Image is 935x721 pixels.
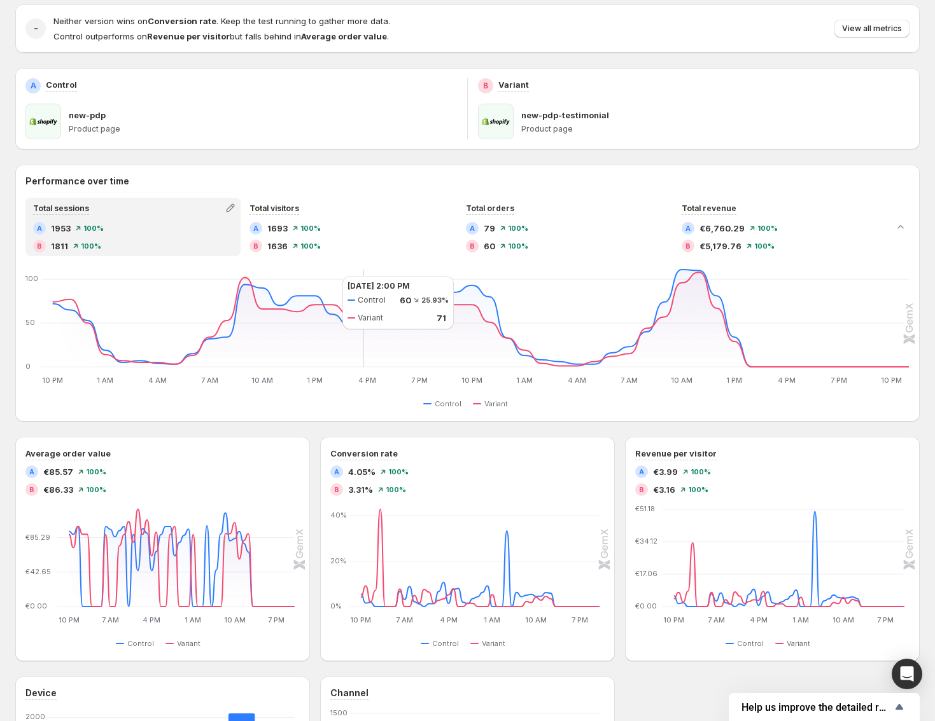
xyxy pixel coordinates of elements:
text: €42.65 [25,567,51,576]
text: 10 AM [251,376,273,385]
span: 100 % [300,224,321,232]
span: 3.31% [348,483,373,496]
h2: A [29,468,34,476]
span: 100 % [386,486,406,493]
text: 1 AM [484,615,500,624]
text: 7 AM [102,615,119,624]
text: €17.06 [635,569,657,578]
p: Variant [498,78,529,91]
text: 7 PM [572,615,588,624]
span: 1693 [267,222,288,235]
h2: A [470,224,475,232]
text: 10 AM [671,376,692,385]
h2: B [29,486,34,493]
h3: Revenue per visitor [635,447,717,460]
span: 100 % [86,468,106,476]
text: 0 [25,362,31,371]
h3: Channel [330,687,369,699]
h2: B [483,81,488,91]
h2: B [685,242,691,250]
span: 100 % [688,486,708,493]
button: Control [116,636,159,651]
h2: A [31,81,36,91]
text: 1500 [330,708,348,717]
text: 7 AM [396,615,413,624]
span: 100 % [388,468,409,476]
text: 10 AM [525,615,547,624]
h3: Conversion rate [330,447,398,460]
h2: B [639,486,644,493]
h2: B [253,242,258,250]
text: 4 PM [143,615,160,624]
text: 10 AM [224,615,246,624]
button: Variant [165,636,206,651]
img: new-pdp-testimonial [478,104,514,139]
span: Variant [482,638,505,649]
button: Control [421,636,464,651]
p: Product page [69,124,457,134]
h2: A [639,468,644,476]
text: 10 PM [59,615,80,624]
text: 4 PM [778,376,796,385]
text: 4 PM [358,376,376,385]
text: 10 PM [663,615,684,624]
text: €0.00 [25,601,47,610]
span: €86.33 [43,483,73,496]
span: Control [435,399,461,409]
span: 4.05% [348,465,376,478]
p: Control [46,78,77,91]
text: 2000 [25,712,45,721]
span: 1636 [267,240,288,252]
span: Total sessions [33,203,89,213]
img: new-pdp [25,104,61,139]
text: 1 PM [726,376,742,385]
text: 50 [25,318,35,327]
text: €85.29 [25,533,50,542]
span: 100 % [83,224,104,232]
span: Total visitors [250,203,299,213]
text: 10 AM [833,615,854,624]
span: View all metrics [842,24,902,34]
text: 7 PM [411,376,428,385]
span: Control [432,638,459,649]
h2: A [685,224,691,232]
strong: Average order value [301,31,387,41]
button: Control [726,636,769,651]
text: 7 PM [831,376,847,385]
span: 100 % [508,224,528,232]
span: Control [737,638,764,649]
text: 1 AM [516,376,533,385]
text: 4 AM [568,376,586,385]
button: Control [423,396,467,411]
text: 1 PM [307,376,323,385]
span: Control outperforms on but falls behind in . [53,31,389,41]
span: €3.16 [653,483,675,496]
span: Variant [177,638,200,649]
h2: - [34,22,38,35]
span: 1811 [51,240,68,252]
h2: A [253,224,258,232]
text: 10 PM [881,376,902,385]
text: €0.00 [635,601,657,610]
button: Variant [470,636,510,651]
span: 100 % [81,242,101,250]
button: Show survey - Help us improve the detailed report for A/B campaigns [742,699,907,715]
span: €85.57 [43,465,73,478]
span: Neither version wins on . Keep the test running to gather more data. [53,16,390,26]
text: 20% [330,556,346,565]
span: 100 % [691,468,711,476]
span: 100 % [754,242,775,250]
p: Product page [521,124,910,134]
button: View all metrics [834,20,910,38]
button: Variant [775,636,815,651]
span: Total orders [466,203,514,213]
text: 0% [330,601,342,610]
text: €34.12 [635,537,657,546]
span: 100 % [508,242,528,250]
h2: A [37,224,42,232]
text: 10 PM [461,376,482,385]
span: 100 % [300,242,321,250]
h2: B [470,242,475,250]
text: 10 PM [42,376,63,385]
text: 1 AM [185,615,201,624]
